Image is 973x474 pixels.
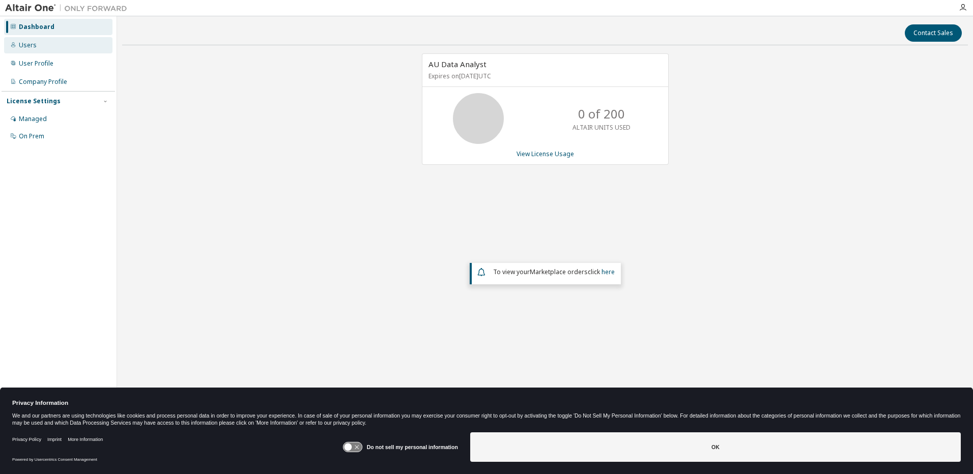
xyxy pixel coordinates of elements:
[19,41,37,49] div: Users
[493,268,615,276] span: To view your click
[7,97,61,105] div: License Settings
[5,3,132,13] img: Altair One
[578,105,625,123] p: 0 of 200
[19,60,53,68] div: User Profile
[19,132,44,140] div: On Prem
[428,72,660,80] p: Expires on [DATE] UTC
[602,268,615,276] a: here
[517,150,574,158] a: View License Usage
[19,78,67,86] div: Company Profile
[19,23,54,31] div: Dashboard
[530,268,588,276] em: Marketplace orders
[428,59,486,69] span: AU Data Analyst
[905,24,962,42] button: Contact Sales
[573,123,631,132] p: ALTAIR UNITS USED
[19,115,47,123] div: Managed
